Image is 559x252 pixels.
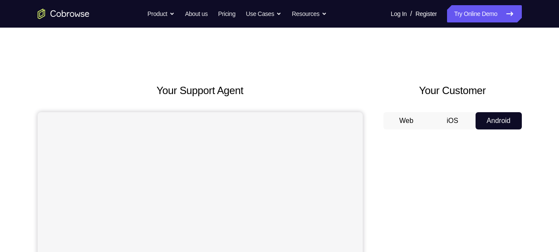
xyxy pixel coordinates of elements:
a: About us [185,5,208,22]
button: Use Cases [246,5,281,22]
button: Resources [292,5,327,22]
a: Register [415,5,437,22]
a: Try Online Demo [447,5,521,22]
a: Pricing [218,5,235,22]
span: / [410,9,412,19]
h2: Your Customer [383,83,522,98]
button: Android [476,112,522,129]
h2: Your Support Agent [38,83,363,98]
a: Log In [391,5,407,22]
a: Go to the home page [38,9,89,19]
button: iOS [429,112,476,129]
button: Web [383,112,430,129]
button: Product [147,5,175,22]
